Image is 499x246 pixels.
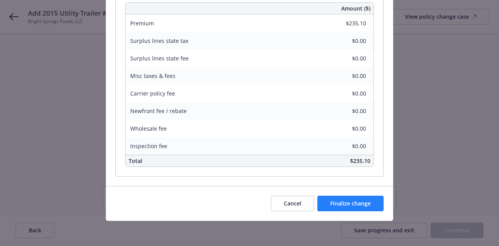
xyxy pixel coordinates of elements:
[130,72,175,80] span: Misc taxes & fees
[320,70,371,82] input: 0.00
[317,196,384,211] button: Finalize change
[320,140,371,152] input: 0.00
[130,142,167,150] span: Inspection fee
[130,55,189,62] span: Surplus lines state fee
[130,125,167,132] span: Wholesale fee
[284,200,301,207] span: Cancel
[271,196,314,211] button: Cancel
[129,157,142,165] span: Total
[130,37,188,44] span: Surplus lines state tax
[320,105,371,117] input: 0.00
[330,200,371,207] span: Finalize change
[320,35,371,47] input: 0.00
[350,157,370,165] span: $235.10
[130,90,175,97] span: Carrier policy fee
[320,123,371,135] input: 0.00
[320,18,371,29] input: 0.00
[320,88,371,99] input: 0.00
[341,4,370,12] span: Amount ($)
[320,53,371,64] input: 0.00
[130,19,154,27] span: Premium
[130,107,187,115] span: Newfront fee / rebate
